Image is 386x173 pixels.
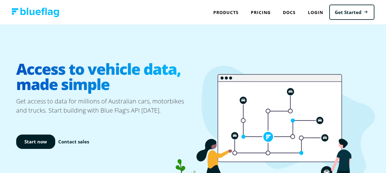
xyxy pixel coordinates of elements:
[329,5,374,20] a: Get Started
[245,6,277,19] a: Pricing
[58,138,89,145] a: Contact sales
[277,6,302,19] a: Docs
[16,56,193,97] h1: Access to vehicle data, made simple
[16,97,193,115] p: Get access to data for millions of Australian cars, motorbikes and trucks. Start building with Bl...
[302,6,329,19] a: Login to Blue Flag application
[12,8,59,17] img: Blue Flag logo
[207,6,245,19] div: Products
[16,135,55,149] a: Start now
